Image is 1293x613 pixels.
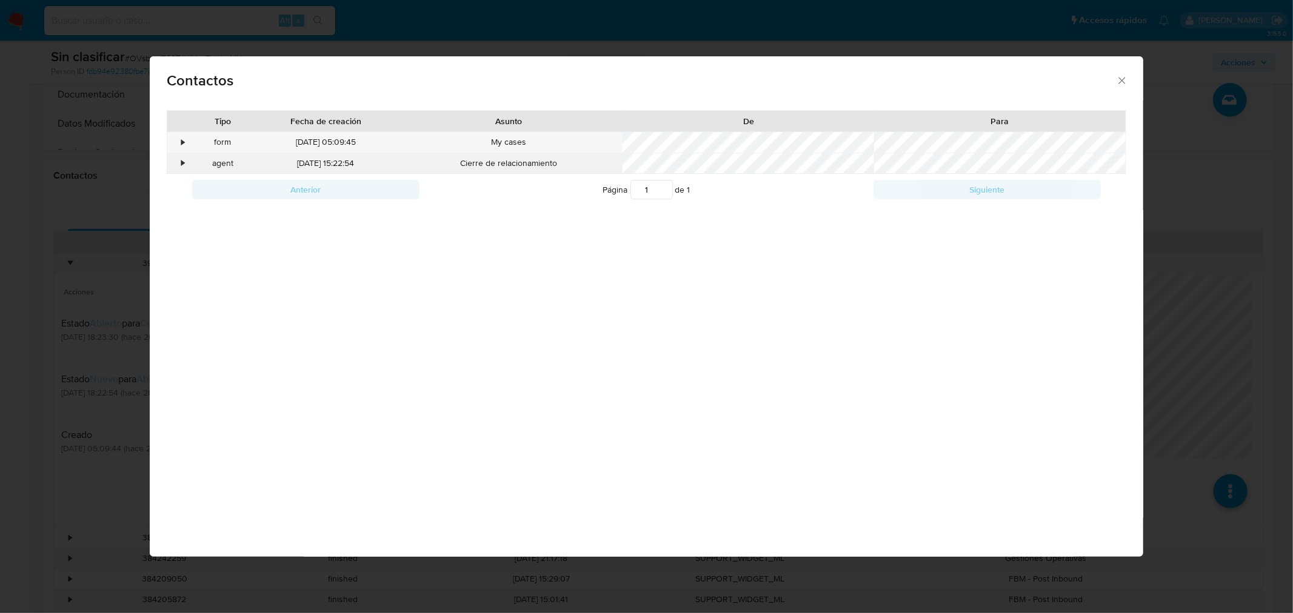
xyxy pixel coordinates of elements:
div: Cierre de relacionamiento [394,153,623,174]
button: Siguiente [874,180,1101,199]
button: Anterior [192,180,419,199]
div: My cases [394,132,623,153]
span: Página de [603,180,690,199]
div: • [182,157,185,170]
div: [DATE] 05:09:45 [257,132,394,153]
div: Tipo [197,115,249,127]
div: Fecha de creación [266,115,386,127]
div: agent [189,153,257,174]
div: De [631,115,866,127]
div: • [182,136,185,148]
span: Contactos [167,73,1116,88]
div: form [189,132,257,153]
div: Para [883,115,1117,127]
div: [DATE] 15:22:54 [257,153,394,174]
span: 1 [687,184,690,196]
div: Asunto [403,115,614,127]
button: close [1116,75,1127,85]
